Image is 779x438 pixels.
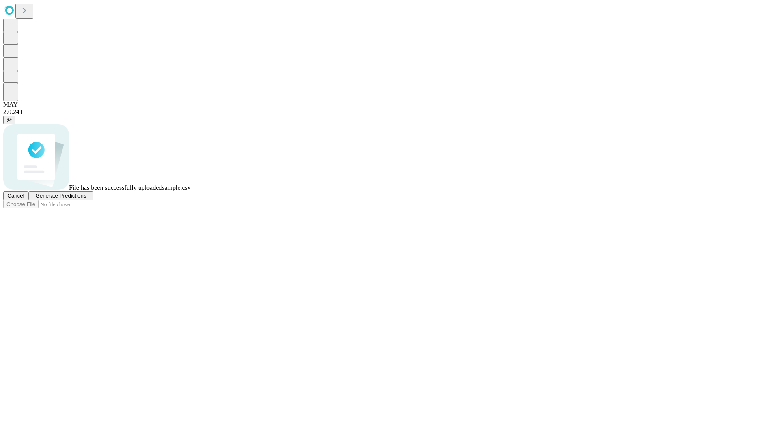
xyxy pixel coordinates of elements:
button: Cancel [3,191,28,200]
div: 2.0.241 [3,108,776,116]
span: @ [6,117,12,123]
div: MAY [3,101,776,108]
button: Generate Predictions [28,191,93,200]
span: Cancel [7,193,24,199]
span: sample.csv [162,184,191,191]
span: File has been successfully uploaded [69,184,162,191]
button: @ [3,116,15,124]
span: Generate Predictions [35,193,86,199]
